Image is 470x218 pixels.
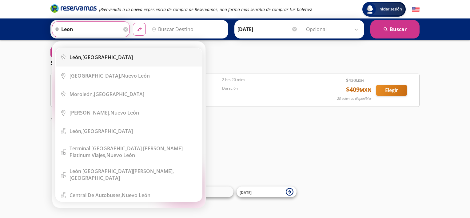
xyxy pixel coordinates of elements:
[70,54,82,61] b: León,
[50,58,129,67] p: Seleccionar horario de ida
[70,91,144,98] div: [GEOGRAPHIC_DATA]
[222,77,315,83] p: 2 hrs 20 mins
[70,145,183,159] b: Terminal [GEOGRAPHIC_DATA] [PERSON_NAME] Platinum Viajes,
[70,109,139,116] div: Nuevo León
[376,6,404,12] span: Iniciar sesión
[70,109,110,116] b: [PERSON_NAME],
[370,20,420,38] button: Buscar
[70,72,150,79] div: Nuevo León
[412,6,420,13] button: English
[99,6,312,12] em: ¡Bienvenido a la nueva experiencia de compra de Reservamos, una forma más sencilla de comprar tus...
[237,22,298,37] input: Elegir Fecha
[50,4,97,15] a: Brand Logo
[70,128,82,135] b: León,
[70,54,133,61] div: [GEOGRAPHIC_DATA]
[70,168,197,181] div: [GEOGRAPHIC_DATA]
[346,77,364,83] span: $ 430
[376,85,407,96] button: Elegir
[70,128,133,135] div: [GEOGRAPHIC_DATA]
[70,192,122,199] b: Central de Autobuses,
[70,168,174,175] b: León [GEOGRAPHIC_DATA][PERSON_NAME],
[50,47,79,58] button: 0Filtros
[360,87,372,93] small: MXN
[52,22,122,37] input: Buscar Origen
[222,86,315,91] p: Duración
[237,187,297,197] button: [DATE]
[346,85,372,94] span: $ 409
[337,96,372,101] p: 28 asientos disponibles
[240,190,252,195] span: [DATE]
[70,91,94,98] b: Moroleón,
[50,4,97,13] i: Brand Logo
[50,116,125,122] em: Mostrando todos los viajes disponibles
[70,192,150,199] div: Nuevo León
[356,78,364,83] small: MXN
[149,22,225,37] input: Buscar Destino
[70,72,121,79] b: [GEOGRAPHIC_DATA],
[70,145,197,159] div: Nuevo León
[306,22,361,37] input: Opcional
